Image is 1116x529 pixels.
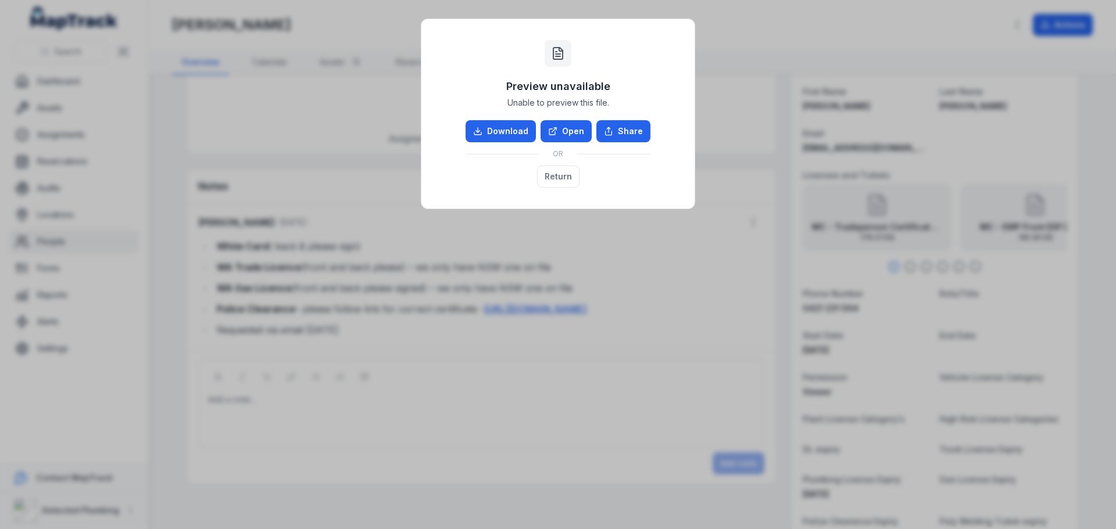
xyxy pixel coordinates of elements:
span: Unable to preview this file. [507,97,609,109]
a: Download [466,120,536,142]
h3: Preview unavailable [506,78,610,95]
button: Share [596,120,650,142]
button: Return [537,165,580,188]
a: Open [541,120,592,142]
div: OR [466,142,650,165]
